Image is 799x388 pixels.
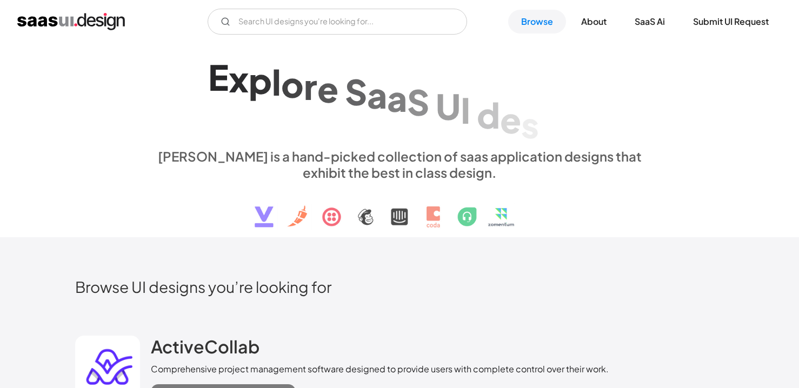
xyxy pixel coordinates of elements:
a: About [568,10,620,34]
div: E [208,57,229,98]
a: home [17,13,125,30]
div: U [436,85,461,127]
a: Submit UI Request [680,10,782,34]
a: ActiveCollab [151,336,259,363]
img: text, icon, saas logo [236,180,563,237]
div: e [500,99,521,141]
h2: Browse UI designs you’re looking for [75,277,724,296]
div: o [281,63,304,105]
div: s [521,104,539,145]
div: I [461,90,470,131]
div: r [304,65,317,107]
div: e [317,68,338,110]
h2: ActiveCollab [151,336,259,357]
div: d [477,94,500,136]
input: Search UI designs you're looking for... [208,9,467,35]
div: S [407,82,429,123]
div: a [387,78,407,119]
form: Email Form [208,9,467,35]
a: SaaS Ai [622,10,678,34]
div: p [249,59,272,101]
div: l [272,61,281,103]
div: S [345,71,367,112]
h1: Explore SaaS UI design patterns & interactions. [151,54,648,137]
div: x [229,58,249,99]
div: a [367,74,387,116]
a: Browse [508,10,566,34]
div: Comprehensive project management software designed to provide users with complete control over th... [151,363,609,376]
div: [PERSON_NAME] is a hand-picked collection of saas application designs that exhibit the best in cl... [151,148,648,180]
